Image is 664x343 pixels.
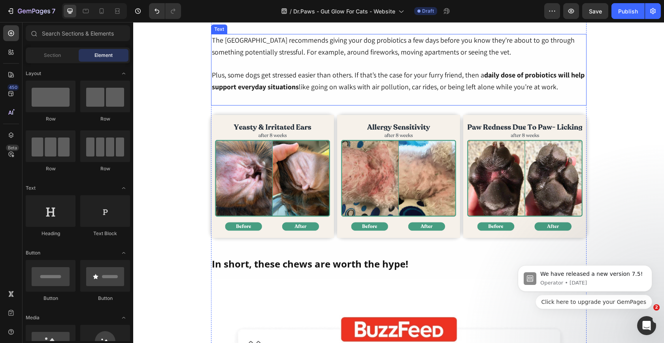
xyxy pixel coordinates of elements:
[611,3,645,19] button: Publish
[117,311,130,324] span: Toggle open
[149,3,181,19] div: Undo/Redo
[26,165,75,172] div: Row
[26,314,40,321] span: Media
[290,7,292,15] span: /
[330,93,453,216] img: gempages_473949729244316615-b84441dd-9c30-41be-95d3-8ea1217e7dab.png
[582,3,608,19] button: Save
[204,93,327,216] img: gempages_473949729244316615-995e41b3-940e-4f40-ba25-3395aee787b3.png
[637,316,656,335] iframe: Intercom live chat
[80,230,130,237] div: Text Block
[422,8,434,15] span: Draft
[80,295,130,302] div: Button
[589,8,602,15] span: Save
[26,295,75,302] div: Button
[94,52,113,59] span: Element
[8,84,19,90] div: 450
[80,165,130,172] div: Row
[117,247,130,259] span: Toggle open
[117,67,130,80] span: Toggle open
[44,52,61,59] span: Section
[52,6,55,16] p: 7
[117,182,130,194] span: Toggle open
[26,185,36,192] span: Text
[618,7,638,15] div: Publish
[79,235,275,248] span: In short, these chews are worth the hype!
[26,70,41,77] span: Layout
[3,3,59,19] button: 7
[80,115,130,122] div: Row
[26,115,75,122] div: Row
[26,25,130,41] input: Search Sections & Elements
[26,249,40,256] span: Button
[293,7,395,15] span: Dr.Paws - Gut Glow For Cats - Website
[133,22,664,343] iframe: Design area
[6,145,19,151] div: Beta
[653,304,660,311] span: 2
[26,230,75,237] div: Heading
[506,239,664,322] iframe: Intercom notifications message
